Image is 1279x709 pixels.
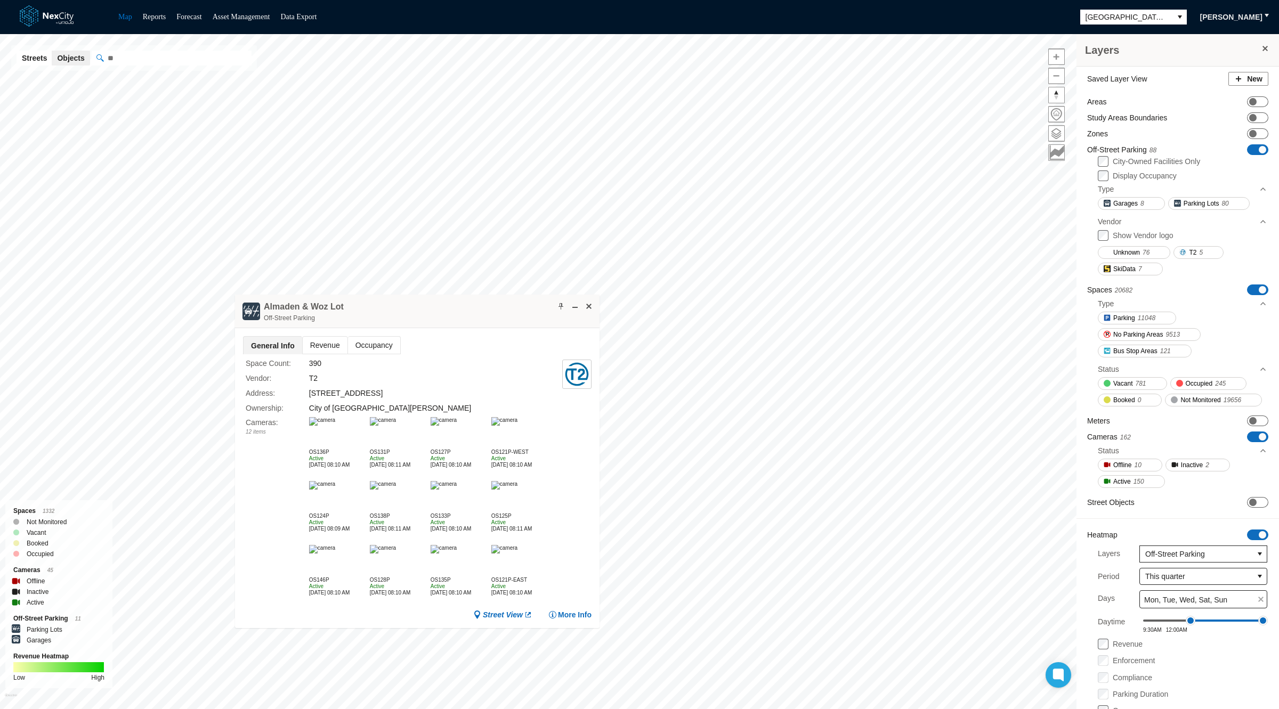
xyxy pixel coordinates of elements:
div: Type [1098,296,1267,312]
button: Parking11048 [1098,312,1176,324]
button: Bus Stop Areas121 [1098,345,1192,357]
span: 80 [1221,198,1228,209]
div: [DATE] 08:10 AM [491,462,545,468]
button: Streets [17,51,52,66]
a: Map [118,13,132,21]
div: OS136P [309,449,362,455]
span: 1332 [43,508,54,514]
span: Active [370,583,384,589]
label: Vacant [27,527,46,538]
h4: Double-click to make header text selectable [264,301,344,313]
span: More Info [558,610,592,620]
div: OS125P [491,513,545,519]
span: clear [1255,593,1267,605]
span: 781 [1135,378,1146,389]
label: Garages [27,635,51,646]
span: 20682 [1115,287,1132,294]
button: [PERSON_NAME] [1193,9,1269,26]
span: 245 [1215,378,1226,389]
div: OS146P [309,577,362,583]
button: Zoom out [1048,68,1065,84]
div: [DATE] 08:10 AM [431,590,484,596]
span: Vacant [1113,378,1132,389]
label: Heatmap [1087,529,1118,540]
div: [DATE] 08:11 AM [370,526,423,532]
div: 12 items [246,428,309,436]
div: OS138P [370,513,423,519]
span: [PERSON_NAME] [1200,12,1262,22]
button: No Parking Areas9513 [1098,328,1201,341]
a: Forecast [176,13,201,21]
span: This quarter [1145,571,1248,582]
div: Status [1098,361,1267,377]
button: More Info [548,610,592,620]
button: Offline10 [1098,459,1162,471]
span: Off-Street Parking [1145,549,1248,559]
div: Revenue Heatmap [13,651,104,662]
div: OS131P [370,449,423,455]
label: Compliance [1113,673,1152,682]
img: camera [431,481,457,490]
a: Data Export [280,13,317,21]
button: Not Monitored19656 [1165,394,1262,406]
span: Parking [1113,313,1135,323]
div: Type [1098,181,1267,197]
img: camera [309,417,335,426]
div: Spaces [13,506,104,517]
span: 9:30AM [1143,627,1161,633]
span: Garages [1113,198,1138,209]
button: Booked0 [1098,394,1162,406]
label: Areas [1087,96,1107,107]
span: Reset bearing to north [1049,87,1064,103]
span: Zoom in [1049,49,1064,64]
button: select [1173,10,1187,25]
label: Active [27,597,44,608]
span: 162 [1120,434,1131,441]
button: Zoom in [1048,48,1065,65]
span: Revenue [303,337,347,354]
label: Parking Duration [1113,690,1168,698]
span: Active [431,583,445,589]
div: Off-Street Parking [13,613,104,624]
button: Layers management [1048,125,1065,142]
label: Offline [27,576,45,586]
a: Asset Management [213,13,270,21]
button: Unknown76 [1098,246,1170,259]
label: Period [1098,571,1119,582]
span: Bus Stop Areas [1113,346,1157,356]
span: Not Monitored [1180,395,1220,405]
span: 0 [1138,395,1142,405]
img: camera [309,481,335,490]
img: camera [309,545,335,553]
div: [DATE] 08:10 AM [309,462,362,468]
span: Unknown [1113,247,1140,258]
span: 150 [1134,476,1144,487]
span: 76 [1143,247,1150,258]
label: Vendor : [246,372,309,384]
h3: Layers [1085,43,1260,58]
div: [DATE] 08:10 AM [309,590,362,596]
button: Objects [52,51,90,66]
label: Daytime [1098,614,1125,633]
button: Home [1048,106,1065,123]
span: Offline [1113,460,1131,470]
span: 45 [47,567,53,573]
a: Street View [473,610,532,620]
label: Not Monitored [27,517,67,527]
span: Active [431,519,445,525]
div: [DATE] 08:09 AM [309,526,362,532]
img: camera [491,417,517,426]
img: camera [370,481,396,490]
label: Layers [1098,545,1120,563]
label: Parking Lots [27,624,62,635]
span: Parking Lots [1184,198,1219,209]
div: Status [1098,445,1119,456]
button: select [1253,546,1267,562]
label: Zones [1087,128,1108,139]
button: New [1228,72,1268,86]
span: 7 [1138,264,1142,274]
button: Occupied245 [1170,377,1247,390]
span: Active [370,455,384,461]
div: Type [1098,298,1114,309]
span: SkiData [1113,264,1136,274]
